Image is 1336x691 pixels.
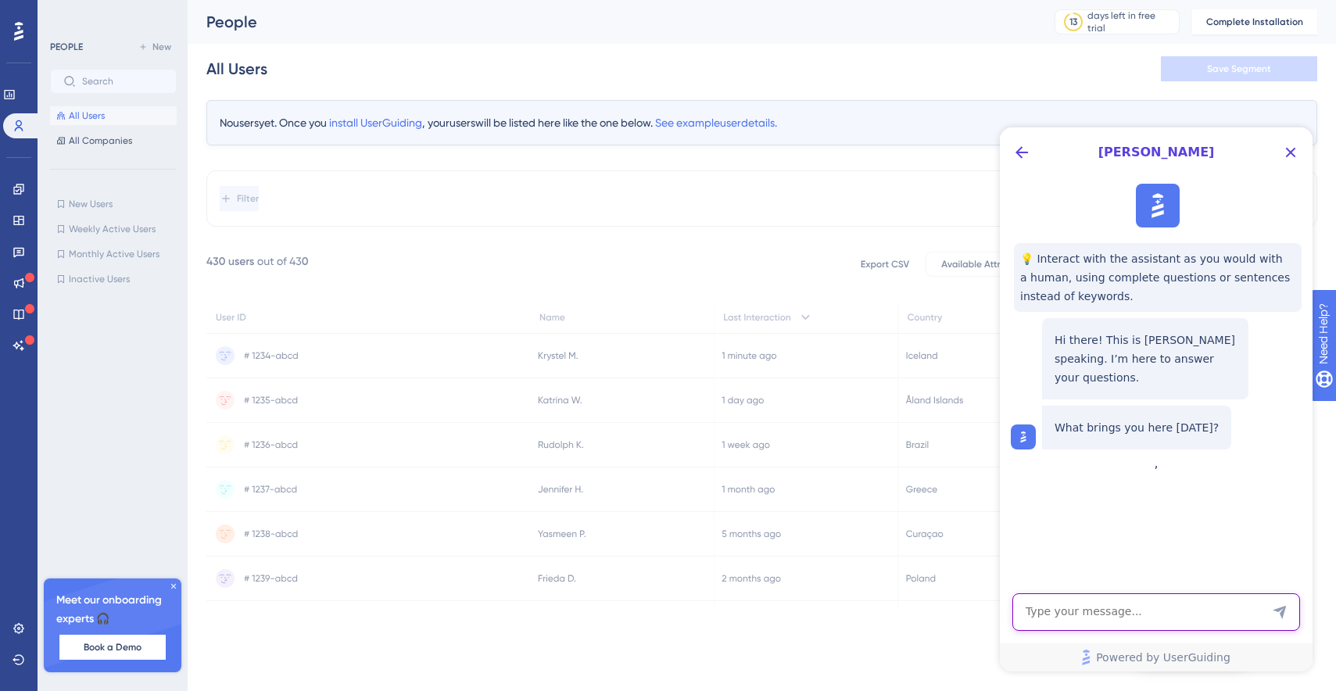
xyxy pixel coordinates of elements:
span: Need Help? [37,4,98,23]
span: install UserGuiding [329,116,422,129]
span: Complete Installation [1206,16,1303,28]
button: Complete Installation [1192,9,1317,34]
div: 13 [1069,16,1077,28]
div: days left in free trial [1087,9,1174,34]
span: Meet our onboarding experts 🎧 [56,591,169,628]
button: Book a Demo [59,635,166,660]
span: Book a Demo [84,641,141,653]
span: See example user details. [655,116,777,129]
div: People [206,11,1015,33]
span: Filter [237,192,259,205]
button: Save Segment [1161,56,1317,81]
iframe: UserGuiding AI Assistant [1000,127,1313,671]
div: No users yet. Once you , your users will be listed here like the one below. [206,100,1317,145]
button: Filter [220,186,259,211]
div: All Users [206,58,267,80]
span: Save Segment [1207,63,1271,75]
